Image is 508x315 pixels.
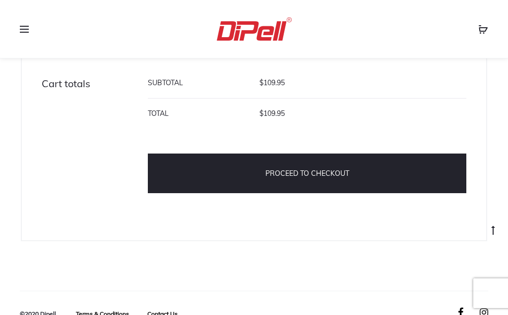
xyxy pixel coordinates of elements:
[259,78,263,87] span: $
[42,68,148,90] h2: Cart totals
[148,68,259,98] th: Subtotal
[259,109,263,118] span: $
[259,78,285,87] bdi: 109.95
[148,154,466,193] a: Proceed to checkout
[148,98,259,129] th: Total
[259,109,285,118] bdi: 109.95
[148,193,466,220] iframe: PayPal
